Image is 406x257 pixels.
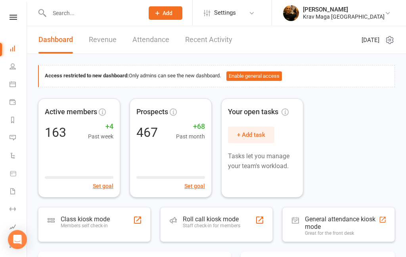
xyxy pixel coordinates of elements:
[228,151,297,171] p: Tasks let you manage your team's workload.
[88,121,113,132] span: +4
[10,112,27,130] a: Reports
[303,13,385,20] div: Krav Maga [GEOGRAPHIC_DATA]
[305,230,379,236] div: Great for the front desk
[184,182,205,190] button: Set goal
[228,106,289,118] span: Your open tasks
[89,26,117,54] a: Revenue
[10,40,27,58] a: Dashboard
[183,223,240,228] div: Staff check-in for members
[136,106,168,118] span: Prospects
[183,215,240,223] div: Roll call kiosk mode
[45,126,66,139] div: 163
[10,94,27,112] a: Payments
[10,219,27,237] a: Assessments
[132,26,169,54] a: Attendance
[61,223,110,228] div: Members self check-in
[38,26,73,54] a: Dashboard
[45,106,97,118] span: Active members
[47,8,138,19] input: Search...
[303,6,385,13] div: [PERSON_NAME]
[88,132,113,141] span: Past week
[362,35,379,45] span: [DATE]
[283,5,299,21] img: thumb_image1537003722.png
[214,4,236,22] span: Settings
[10,76,27,94] a: Calendar
[149,6,182,20] button: Add
[305,215,379,230] div: General attendance kiosk mode
[45,73,129,79] strong: Access restricted to new dashboard:
[136,126,158,139] div: 467
[10,165,27,183] a: Product Sales
[45,71,389,81] div: Only admins can see the new dashboard.
[61,215,110,223] div: Class kiosk mode
[8,230,27,249] div: Open Intercom Messenger
[185,26,232,54] a: Recent Activity
[228,127,274,143] button: + Add task
[176,121,205,132] span: +68
[10,58,27,76] a: People
[176,132,205,141] span: Past month
[163,10,172,16] span: Add
[226,71,282,81] button: Enable general access
[93,182,113,190] button: Set goal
